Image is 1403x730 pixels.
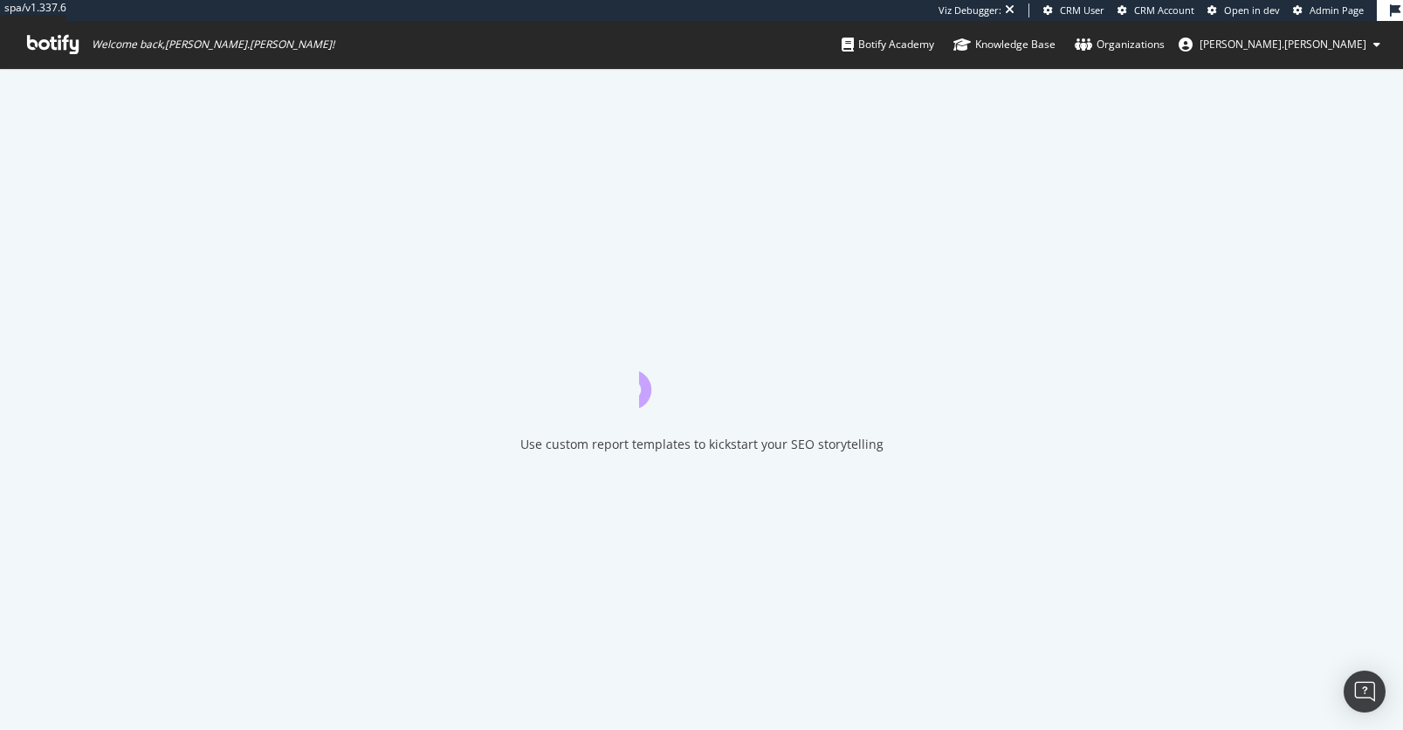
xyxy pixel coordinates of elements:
div: Open Intercom Messenger [1344,671,1386,713]
span: CRM Account [1134,3,1194,17]
div: Botify Academy [842,36,934,53]
a: Organizations [1075,21,1165,68]
span: Welcome back, [PERSON_NAME].[PERSON_NAME] ! [92,38,334,52]
a: Botify Academy [842,21,934,68]
a: Knowledge Base [953,21,1056,68]
div: Viz Debugger: [939,3,1001,17]
div: Knowledge Base [953,36,1056,53]
a: CRM User [1043,3,1104,17]
div: Use custom report templates to kickstart your SEO storytelling [520,436,884,453]
span: CRM User [1060,3,1104,17]
span: melanie.muller [1200,37,1366,52]
a: Admin Page [1293,3,1364,17]
a: CRM Account [1118,3,1194,17]
a: Open in dev [1207,3,1280,17]
div: Organizations [1075,36,1165,53]
div: animation [639,345,765,408]
button: [PERSON_NAME].[PERSON_NAME] [1165,31,1394,59]
span: Open in dev [1224,3,1280,17]
span: Admin Page [1310,3,1364,17]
